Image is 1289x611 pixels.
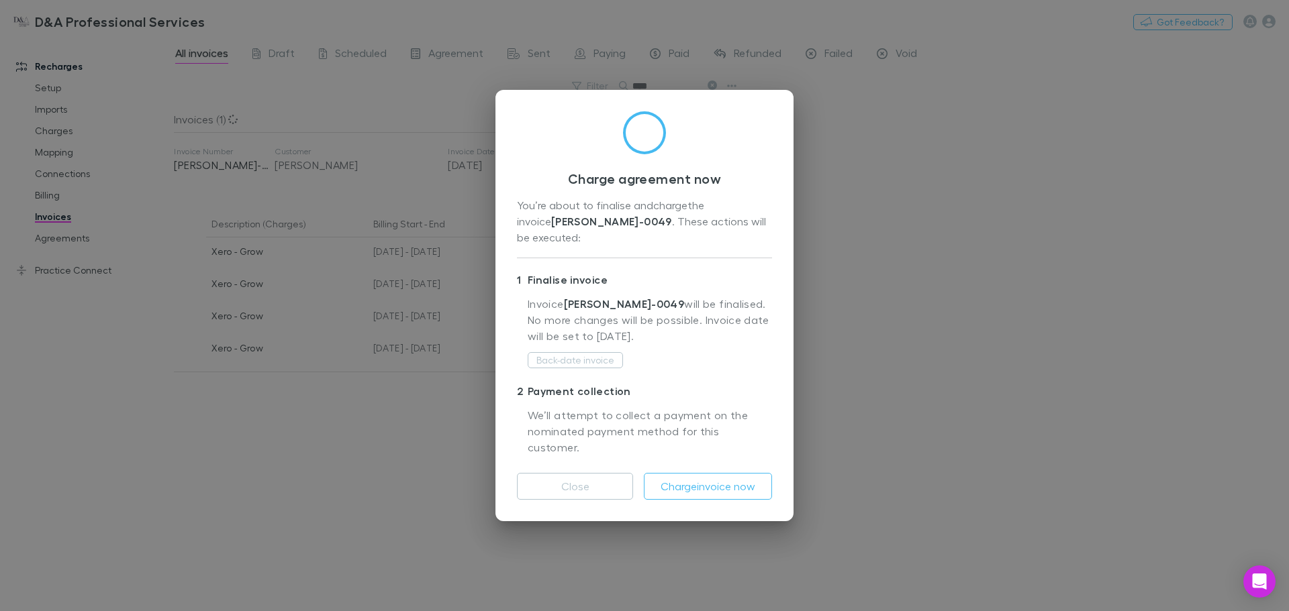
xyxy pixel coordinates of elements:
p: Finalise invoice [517,269,772,290]
button: Close [517,473,633,500]
h3: Charge agreement now [517,170,772,186]
button: Chargeinvoice now [644,473,772,500]
button: Back-date invoice [528,352,623,368]
strong: [PERSON_NAME]-0049 [551,215,672,228]
div: 2 [517,383,528,399]
p: We’ll attempt to collect a payment on the nominated payment method for this customer. [528,407,772,457]
div: 1 [517,272,528,288]
strong: [PERSON_NAME]-0049 [564,297,685,311]
div: You’re about to finalise and charge the invoice . These actions will be executed: [517,197,772,247]
p: Invoice will be finalised. No more changes will be possible. Invoice date will be set to [DATE] . [528,296,772,351]
div: Open Intercom Messenger [1243,565,1276,598]
p: Payment collection [517,380,772,402]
